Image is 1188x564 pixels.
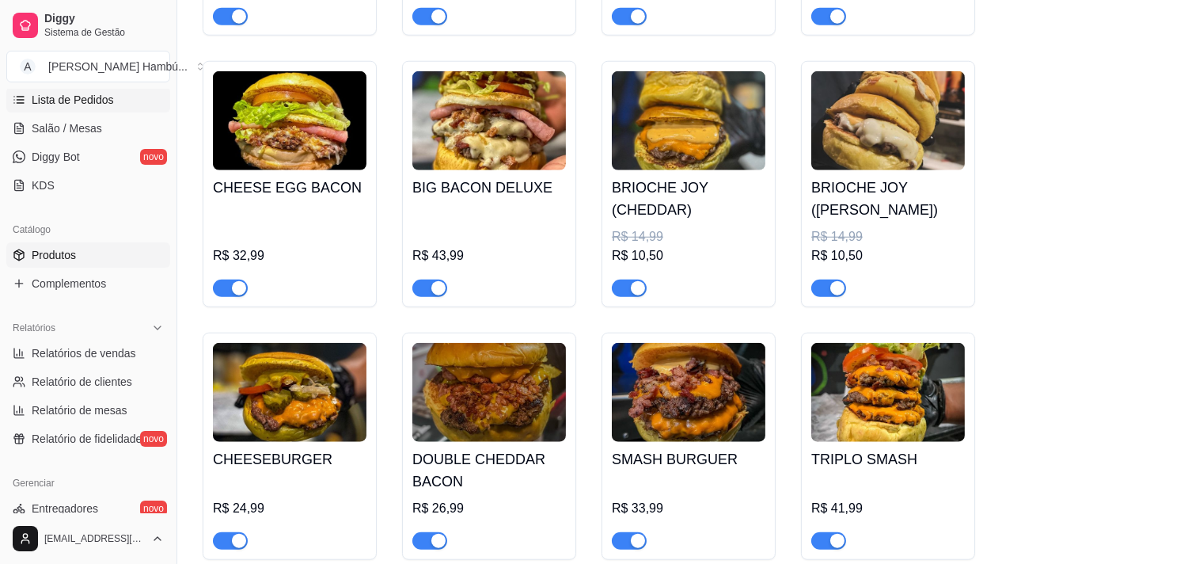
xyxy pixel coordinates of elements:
[20,59,36,74] span: A
[412,499,566,518] div: R$ 26,99
[612,343,765,442] img: product-image
[213,448,366,471] h4: CHEESEBURGER
[612,227,765,246] div: R$ 14,99
[48,59,188,74] div: [PERSON_NAME] Hambú ...
[412,177,566,199] h4: BIG BACON DELUXE
[6,6,170,44] a: DiggySistema de Gestão
[6,144,170,170] a: Diggy Botnovo
[213,71,366,170] img: product-image
[44,26,164,39] span: Sistema de Gestão
[6,520,170,558] button: [EMAIL_ADDRESS][DOMAIN_NAME]
[6,426,170,452] a: Relatório de fidelidadenovo
[811,246,965,265] div: R$ 10,50
[213,246,366,265] div: R$ 32,99
[6,471,170,496] div: Gerenciar
[6,271,170,296] a: Complementos
[811,343,965,442] img: product-image
[32,149,80,165] span: Diggy Bot
[6,369,170,394] a: Relatório de clientes
[32,431,142,447] span: Relatório de fidelidade
[32,120,102,136] span: Salão / Mesas
[6,496,170,521] a: Entregadoresnovo
[612,448,765,471] h4: SMASH BURGUER
[412,71,566,170] img: product-image
[612,71,765,170] img: product-image
[412,246,566,265] div: R$ 43,99
[412,343,566,442] img: product-image
[811,71,965,170] img: product-image
[44,12,164,26] span: Diggy
[32,374,132,390] span: Relatório de clientes
[213,343,366,442] img: product-image
[32,345,136,361] span: Relatórios de vendas
[6,87,170,112] a: Lista de Pedidos
[6,173,170,198] a: KDS
[6,341,170,366] a: Relatórios de vendas
[612,177,765,221] h4: BRIOCHE JOY (CHEDDAR)
[811,499,965,518] div: R$ 41,99
[32,402,127,418] span: Relatório de mesas
[811,448,965,471] h4: TRIPLO SMASH
[6,242,170,268] a: Produtos
[6,217,170,242] div: Catálogo
[412,448,566,493] h4: DOUBLE CHEDDAR BACON
[612,499,765,518] div: R$ 33,99
[32,177,55,193] span: KDS
[32,501,98,516] span: Entregadores
[44,532,145,545] span: [EMAIL_ADDRESS][DOMAIN_NAME]
[13,322,55,334] span: Relatórios
[811,177,965,221] h4: BRIOCHE JOY ([PERSON_NAME])
[6,398,170,423] a: Relatório de mesas
[32,276,106,292] span: Complementos
[6,51,170,82] button: Select a team
[6,116,170,141] a: Salão / Mesas
[811,227,965,246] div: R$ 14,99
[32,92,114,108] span: Lista de Pedidos
[213,499,366,518] div: R$ 24,99
[32,247,76,263] span: Produtos
[213,177,366,199] h4: CHEESE EGG BACON
[612,246,765,265] div: R$ 10,50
